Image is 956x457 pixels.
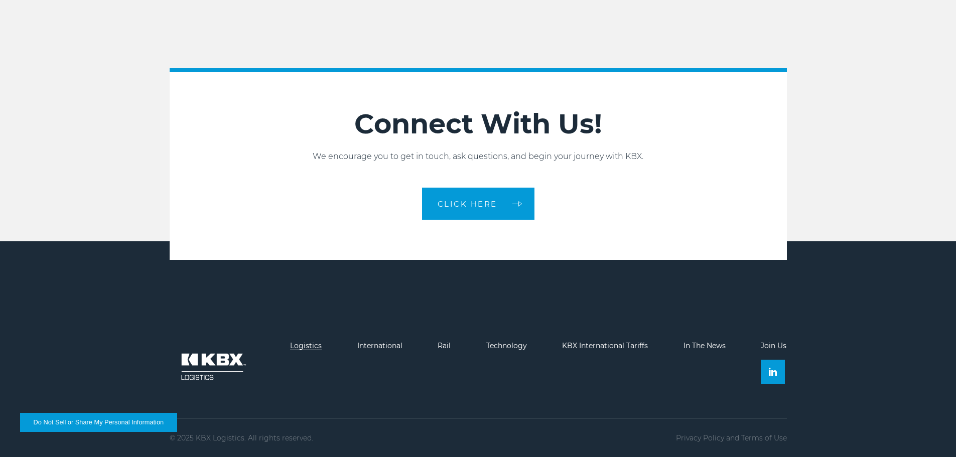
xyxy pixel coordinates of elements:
a: KBX International Tariffs [562,341,648,350]
a: Join Us [761,341,786,350]
a: Logistics [290,341,322,350]
a: In The News [684,341,726,350]
p: We encourage you to get in touch, ask questions, and begin your journey with KBX. [170,150,787,163]
span: and [726,433,739,442]
a: CLICK HERE arrow arrow [422,188,534,220]
img: kbx logo [170,342,255,392]
a: Privacy Policy [676,433,724,442]
p: © 2025 KBX Logistics. All rights reserved. [170,434,313,442]
h2: Connect With Us! [170,107,787,140]
img: Linkedin [769,368,777,376]
span: CLICK HERE [438,200,497,208]
a: Technology [486,341,527,350]
a: Rail [438,341,451,350]
a: International [357,341,402,350]
a: Terms of Use [741,433,787,442]
button: Do Not Sell or Share My Personal Information [20,413,177,432]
